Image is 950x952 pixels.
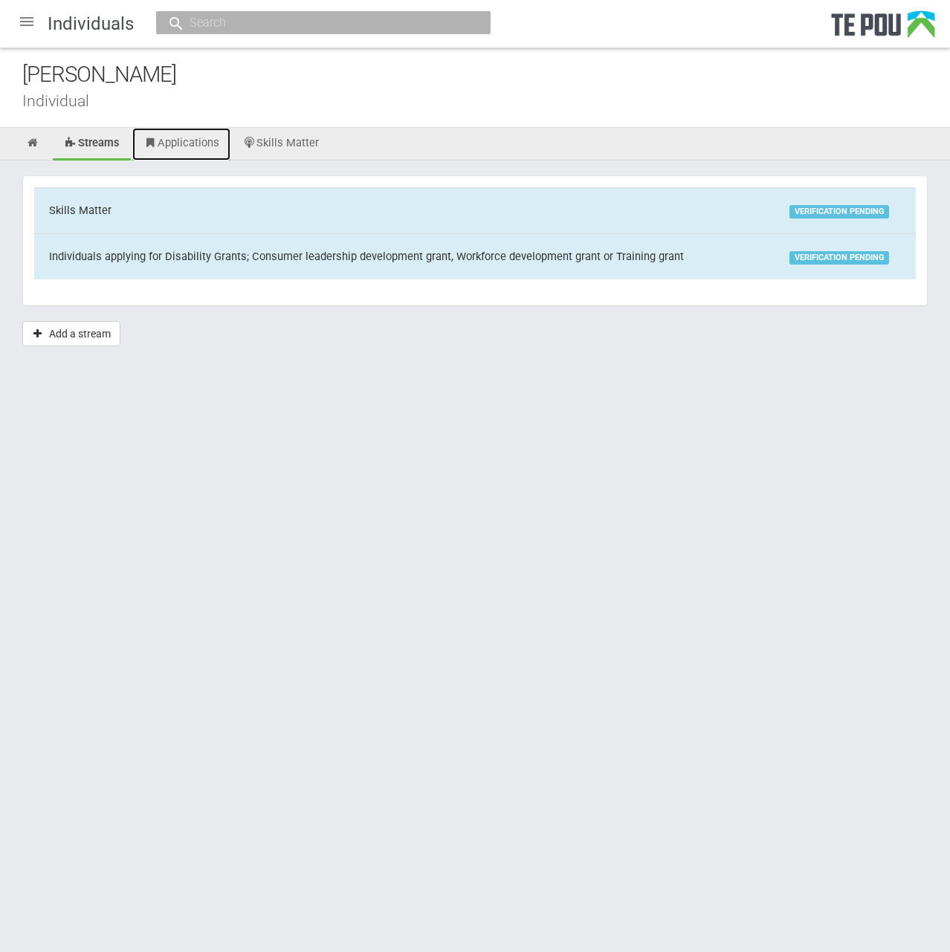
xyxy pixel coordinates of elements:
div: Individual [22,93,950,109]
div: VERIFICATION PENDING [789,205,889,218]
div: [PERSON_NAME] [22,59,950,91]
input: Search [185,15,447,30]
div: Individuals applying for Disability Grants; Consumer leadership development grant, Workforce deve... [49,249,684,265]
a: Streams [53,128,131,161]
div: VERIFICATION PENDING [789,251,889,265]
div: Skills Matter [49,203,112,218]
a: Applications [132,128,230,161]
a: Skills Matter [232,128,331,161]
button: Add a stream [22,321,120,346]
